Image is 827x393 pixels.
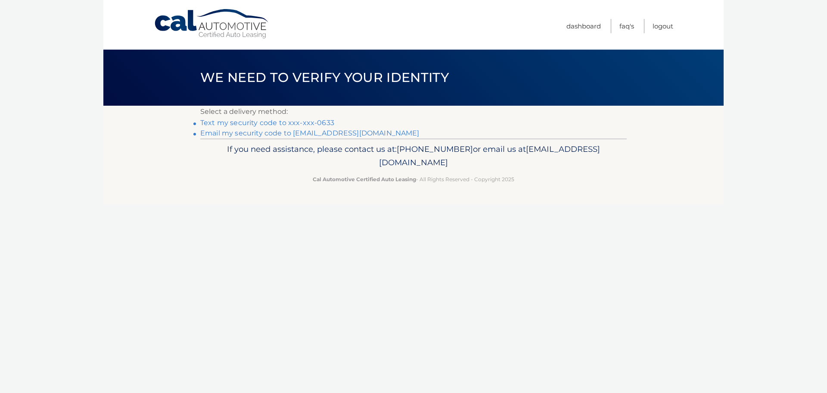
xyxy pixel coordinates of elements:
span: [PHONE_NUMBER] [397,144,473,154]
a: Text my security code to xxx-xxx-0633 [200,119,334,127]
p: If you need assistance, please contact us at: or email us at [206,142,621,170]
a: Cal Automotive [154,9,270,39]
a: Email my security code to [EMAIL_ADDRESS][DOMAIN_NAME] [200,129,420,137]
p: - All Rights Reserved - Copyright 2025 [206,175,621,184]
p: Select a delivery method: [200,106,627,118]
span: We need to verify your identity [200,69,449,85]
strong: Cal Automotive Certified Auto Leasing [313,176,416,182]
a: FAQ's [619,19,634,33]
a: Logout [653,19,673,33]
a: Dashboard [566,19,601,33]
